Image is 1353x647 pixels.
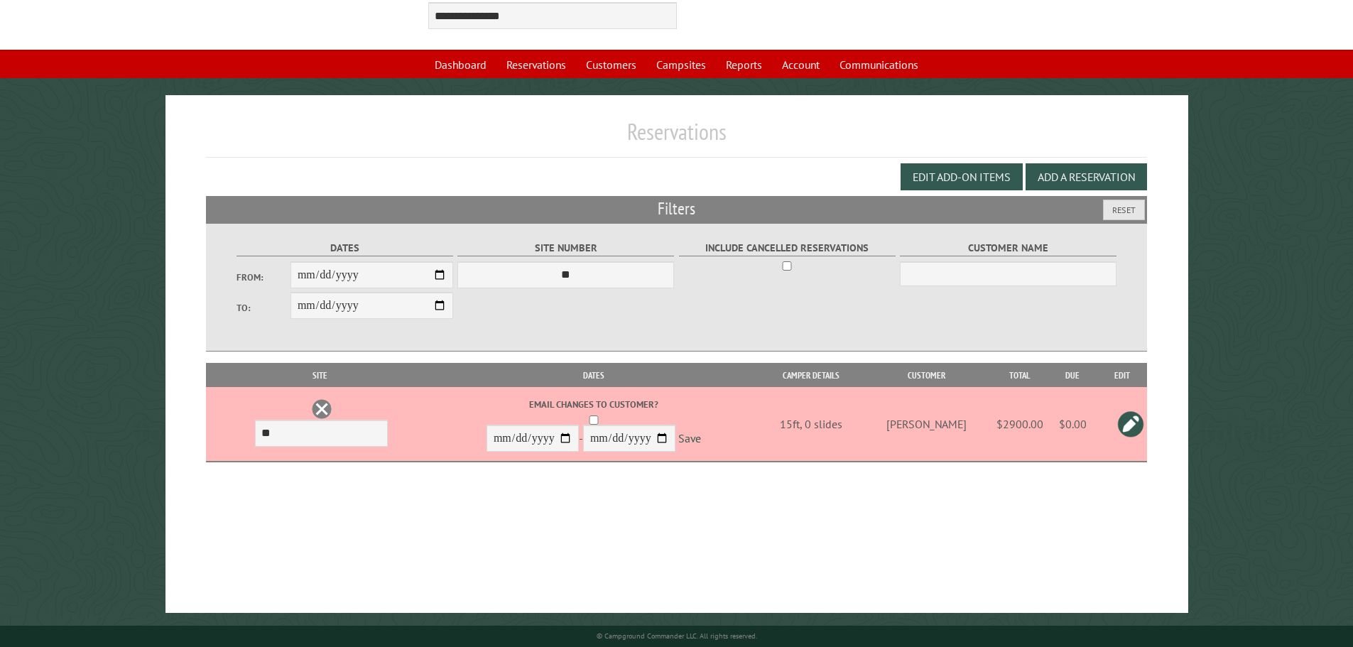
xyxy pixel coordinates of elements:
a: Delete this reservation [311,398,332,420]
button: Edit Add-on Items [901,163,1023,190]
a: Dashboard [426,51,495,78]
a: Reservations [498,51,575,78]
small: © Campground Commander LLC. All rights reserved. [597,631,757,641]
button: Reset [1103,200,1145,220]
a: Campsites [648,51,714,78]
th: Due [1048,363,1097,388]
a: Customers [577,51,645,78]
label: Include Cancelled Reservations [679,240,896,256]
label: From: [237,271,290,284]
td: $0.00 [1048,387,1097,462]
th: Camper Details [761,363,863,388]
a: Communications [831,51,927,78]
th: Total [991,363,1048,388]
a: Save [678,432,701,446]
td: 15ft, 0 slides [761,387,863,462]
label: Email changes to customer? [430,398,759,411]
a: Account [773,51,828,78]
h2: Filters [206,196,1148,223]
td: $2900.00 [991,387,1048,462]
th: Edit [1097,363,1148,388]
h1: Reservations [206,118,1148,157]
th: Site [213,363,428,388]
th: Customer [862,363,991,388]
label: Dates [237,240,453,256]
label: Site Number [457,240,674,256]
button: Add a Reservation [1026,163,1147,190]
div: - [430,398,759,455]
a: Reports [717,51,771,78]
label: Customer Name [900,240,1116,256]
td: [PERSON_NAME] [862,387,991,462]
label: To: [237,301,290,315]
th: Dates [427,363,760,388]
